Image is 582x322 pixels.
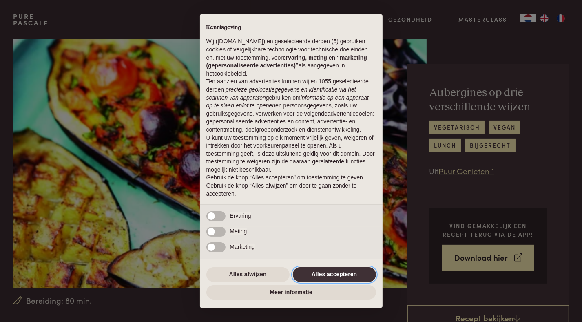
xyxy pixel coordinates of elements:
[328,110,373,118] button: advertentiedoelen
[206,174,376,198] p: Gebruik de knop “Alles accepteren” om toestemming te geven. Gebruik de knop “Alles afwijzen” om d...
[206,38,376,78] p: Wij ([DOMAIN_NAME]) en geselecteerde derden (5) gebruiken cookies of vergelijkbare technologie vo...
[206,78,376,134] p: Ten aanzien van advertenties kunnen wij en 1055 geselecteerde gebruiken om en persoonsgegevens, z...
[293,267,376,282] button: Alles accepteren
[230,244,254,250] span: Marketing
[214,70,246,77] a: cookiebeleid
[230,228,247,235] span: Meting
[206,86,224,94] button: derden
[206,285,376,300] button: Meer informatie
[206,54,367,69] strong: ervaring, meting en “marketing (gepersonaliseerde advertenties)”
[206,267,290,282] button: Alles afwijzen
[206,94,369,109] em: informatie op een apparaat op te slaan en/of te openen
[206,24,376,31] h2: Kennisgeving
[206,86,356,101] em: precieze geolocatiegegevens en identificatie via het scannen van apparaten
[230,212,251,219] span: Ervaring
[206,134,376,174] p: U kunt uw toestemming op elk moment vrijelijk geven, weigeren of intrekken door het voorkeurenpan...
